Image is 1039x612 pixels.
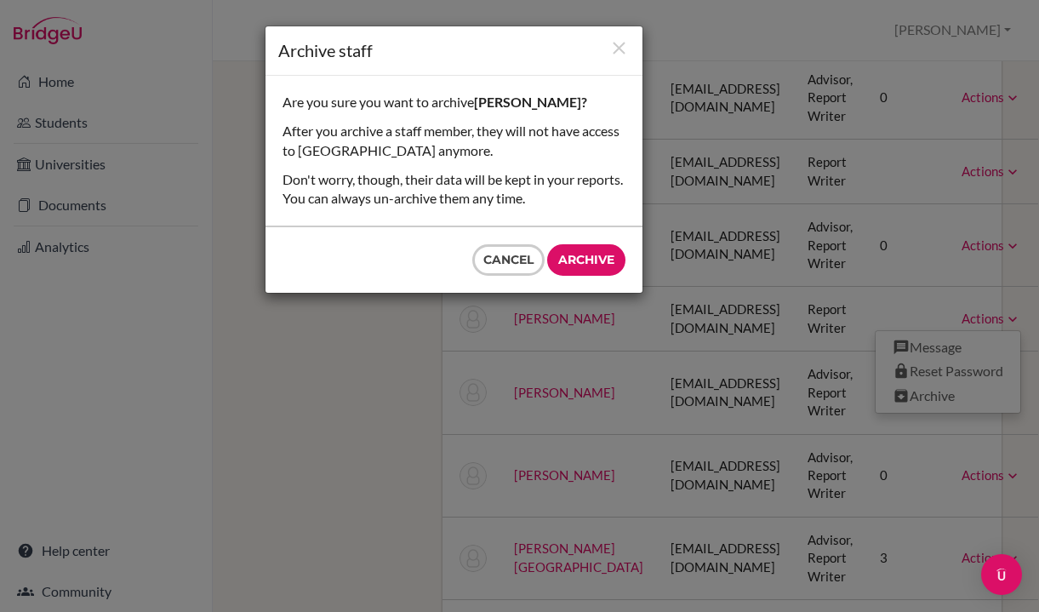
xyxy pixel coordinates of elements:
[981,554,1022,595] div: Open Intercom Messenger
[472,244,545,276] button: Cancel
[265,76,642,226] div: Are you sure you want to archive After you archive a staff member, they will not have access to [...
[474,94,587,110] strong: [PERSON_NAME]?
[547,244,625,276] input: Archive
[608,37,630,60] button: Close
[278,39,630,62] h1: Archive staff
